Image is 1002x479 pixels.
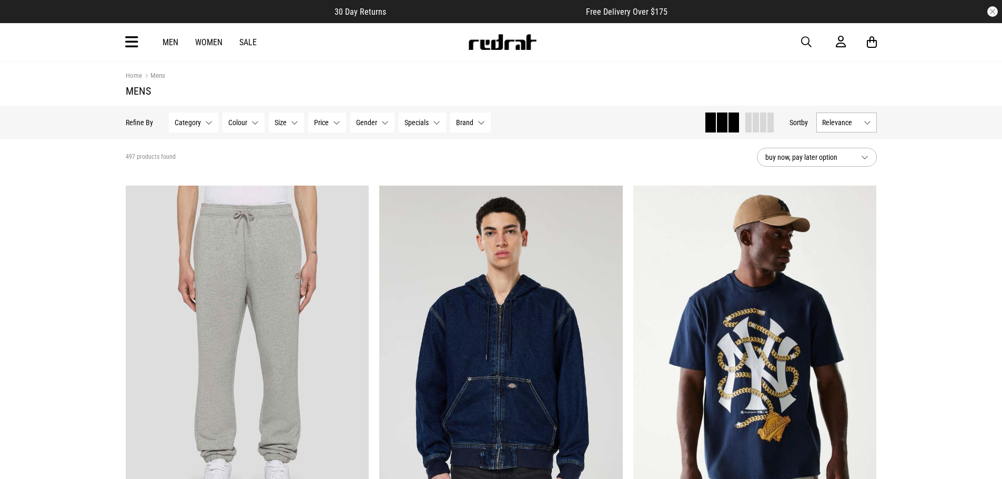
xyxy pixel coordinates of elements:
span: by [801,118,808,127]
button: Category [169,113,218,133]
span: 30 Day Returns [335,7,386,17]
span: Size [275,118,287,127]
h1: Mens [126,85,877,97]
span: Category [175,118,201,127]
button: Sortby [790,116,808,129]
span: Free Delivery Over $175 [586,7,667,17]
span: Relevance [822,118,859,127]
a: Sale [239,37,257,47]
a: Mens [142,72,165,81]
span: Specials [404,118,429,127]
button: Specials [399,113,446,133]
button: Brand [450,113,491,133]
span: Gender [356,118,377,127]
span: Brand [456,118,473,127]
img: Redrat logo [468,34,537,50]
button: Size [269,113,304,133]
button: Price [308,113,346,133]
a: Women [195,37,222,47]
button: Gender [350,113,394,133]
span: Price [314,118,329,127]
button: buy now, pay later option [757,148,877,167]
span: buy now, pay later option [765,151,853,164]
button: Relevance [816,113,877,133]
p: Refine By [126,118,153,127]
span: Colour [228,118,247,127]
a: Men [163,37,178,47]
iframe: Customer reviews powered by Trustpilot [407,6,565,17]
a: Home [126,72,142,79]
span: 497 products found [126,153,176,161]
button: Colour [222,113,265,133]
